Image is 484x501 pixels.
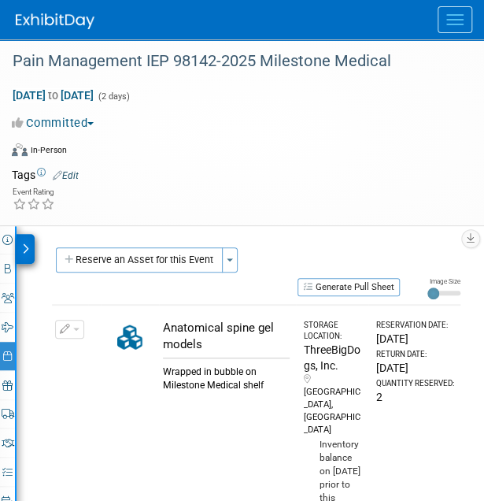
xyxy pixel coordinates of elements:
a: Edit [53,170,79,181]
td: Tags [12,167,79,183]
div: Event Rating [13,188,55,196]
div: 2 [376,389,454,405]
button: Menu [438,6,472,33]
div: Reservation Date: [376,320,454,331]
div: Wrapped in bubble on Milestone Medical shelf [163,358,290,393]
div: Image Size [427,276,460,286]
div: [DATE] [376,331,454,347]
img: ExhibitDay [16,13,94,29]
div: Pain Management IEP 98142-2025 Milestone Medical [7,47,453,76]
div: Storage Location: [304,320,362,342]
button: Generate Pull Sheet [297,278,400,296]
div: In-Person [30,144,67,156]
div: Anatomical spine gel models [163,320,290,354]
img: Format-Inperson.png [12,143,28,156]
button: Committed [12,115,100,132]
span: [DATE] [DATE] [12,88,94,102]
div: [GEOGRAPHIC_DATA], [GEOGRAPHIC_DATA] [304,373,362,436]
span: (2 days) [97,91,130,102]
div: Event Format [12,141,453,165]
div: ThreeBigDogs, Inc. [304,342,362,373]
div: [DATE] [376,360,454,376]
span: to [46,89,61,102]
div: Return Date: [376,349,454,360]
div: Quantity Reserved: [376,378,454,389]
button: Reserve an Asset for this Event [56,247,223,273]
img: Collateral-Icon-2.png [107,320,153,354]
